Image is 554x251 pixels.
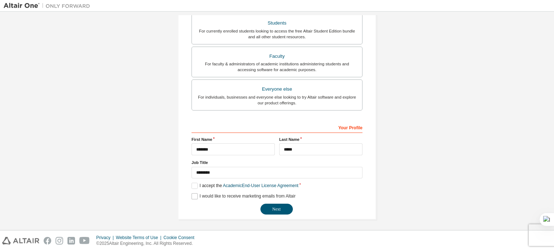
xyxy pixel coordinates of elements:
[116,235,163,241] div: Website Terms of Use
[196,61,358,73] div: For faculty & administrators of academic institutions administering students and accessing softwa...
[96,241,199,247] p: © 2025 Altair Engineering, Inc. All Rights Reserved.
[196,51,358,61] div: Faculty
[196,18,358,28] div: Students
[2,237,39,244] img: altair_logo.svg
[67,237,75,244] img: linkedin.svg
[196,84,358,94] div: Everyone else
[192,160,362,165] label: Job Title
[196,28,358,40] div: For currently enrolled students looking to access the free Altair Student Edition bundle and all ...
[96,235,116,241] div: Privacy
[192,193,295,199] label: I would like to receive marketing emails from Altair
[192,183,298,189] label: I accept the
[223,183,298,188] a: Academic End-User License Agreement
[79,237,90,244] img: youtube.svg
[260,204,293,215] button: Next
[56,237,63,244] img: instagram.svg
[192,137,275,142] label: First Name
[279,137,362,142] label: Last Name
[4,2,94,9] img: Altair One
[196,94,358,106] div: For individuals, businesses and everyone else looking to try Altair software and explore our prod...
[192,121,362,133] div: Your Profile
[44,237,51,244] img: facebook.svg
[163,235,198,241] div: Cookie Consent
